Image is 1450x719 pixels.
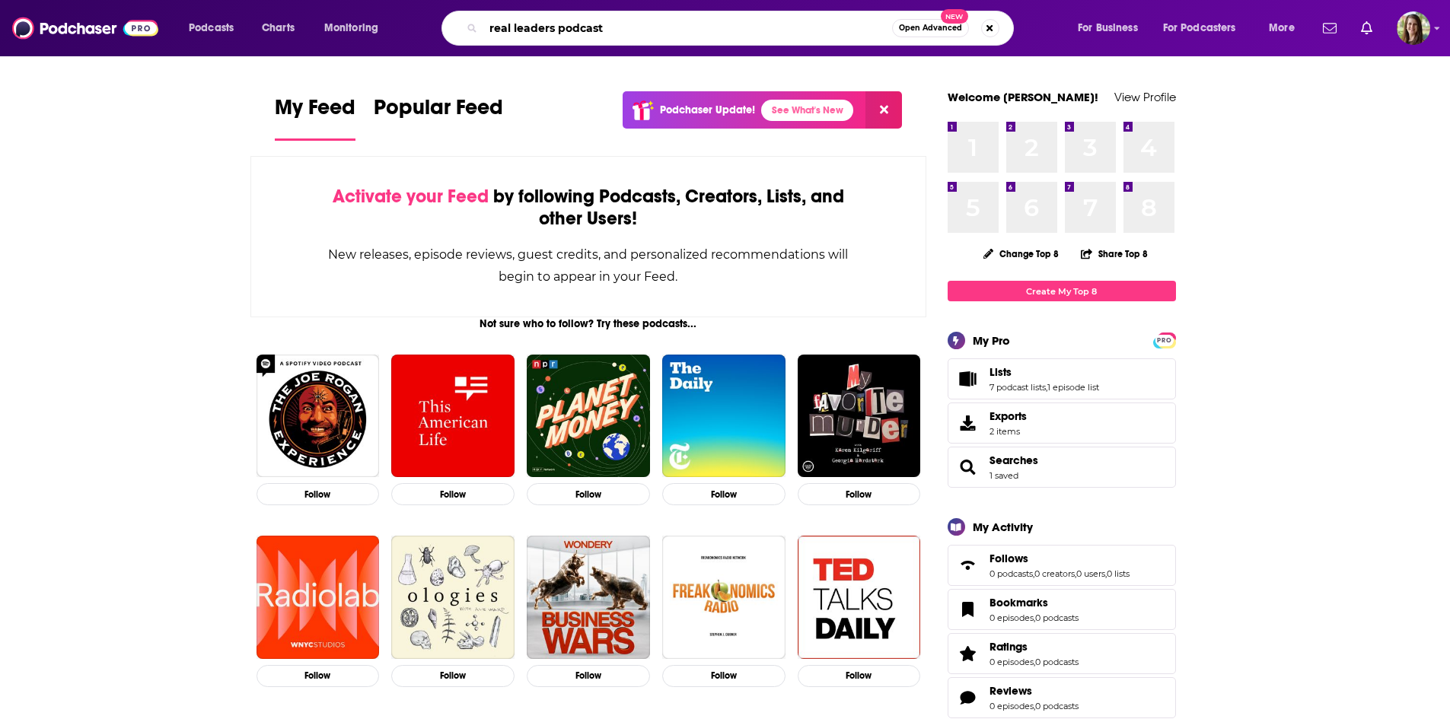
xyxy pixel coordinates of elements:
span: Lists [990,365,1012,379]
a: Lists [990,365,1099,379]
span: Exports [953,412,983,434]
img: The Joe Rogan Experience [257,355,380,478]
a: Ratings [990,640,1079,654]
span: Ratings [948,633,1176,674]
button: open menu [178,16,253,40]
a: Bookmarks [953,599,983,620]
a: Welcome [PERSON_NAME]! [948,90,1098,104]
img: TED Talks Daily [798,536,921,659]
a: 0 creators [1034,568,1075,579]
button: Follow [798,665,921,687]
a: Searches [990,453,1038,467]
span: Bookmarks [948,589,1176,630]
img: User Profile [1397,11,1430,45]
button: Follow [391,483,515,505]
a: 7 podcast lists [990,382,1046,393]
span: , [1046,382,1047,393]
a: View Profile [1114,90,1176,104]
button: open menu [1153,16,1258,40]
img: Radiolab [257,536,380,659]
button: Follow [662,665,786,687]
span: For Business [1078,17,1138,39]
span: Lists [948,358,1176,399]
button: Follow [527,665,650,687]
span: Follows [990,552,1028,565]
span: Podcasts [189,17,234,39]
img: My Favorite Murder with Karen Kilgariff and Georgia Hardstark [798,355,921,478]
p: Podchaser Update! [660,103,755,116]
a: Searches [953,457,983,478]
span: , [1034,657,1035,667]
a: Reviews [990,684,1079,698]
button: Open AdvancedNew [892,19,969,37]
a: Business Wars [527,536,650,659]
img: Planet Money [527,355,650,478]
span: 2 items [990,426,1027,437]
a: Bookmarks [990,596,1079,609]
img: The Daily [662,355,786,478]
span: , [1033,568,1034,579]
button: open menu [1067,16,1157,40]
span: Logged in as AMSimrell [1397,11,1430,45]
span: , [1034,612,1035,623]
a: Show notifications dropdown [1355,15,1378,41]
span: Exports [990,409,1027,423]
span: , [1105,568,1107,579]
span: New [941,9,968,24]
a: 1 saved [990,470,1018,481]
a: Freakonomics Radio [662,536,786,659]
button: Follow [662,483,786,505]
a: 0 podcasts [1035,701,1079,711]
button: Follow [391,665,515,687]
a: Create My Top 8 [948,281,1176,301]
span: My Feed [275,94,355,129]
span: Activate your Feed [333,185,489,208]
a: 1 episode list [1047,382,1099,393]
span: Charts [262,17,295,39]
div: Search podcasts, credits, & more... [456,11,1028,46]
span: , [1075,568,1076,579]
a: Ratings [953,643,983,664]
a: Charts [252,16,304,40]
button: Change Top 8 [974,244,1069,263]
button: Follow [798,483,921,505]
a: Popular Feed [374,94,503,141]
a: Follows [953,555,983,576]
button: Share Top 8 [1080,239,1149,269]
a: Lists [953,368,983,390]
div: My Pro [973,333,1010,348]
button: Follow [257,483,380,505]
a: PRO [1155,334,1174,345]
a: Follows [990,552,1130,565]
a: Reviews [953,687,983,708]
div: New releases, episode reviews, guest credits, and personalized recommendations will begin to appe... [327,243,850,288]
img: This American Life [391,355,515,478]
a: Show notifications dropdown [1317,15,1343,41]
span: Follows [948,545,1176,586]
span: For Podcasters [1163,17,1236,39]
img: Podchaser - Follow, Share and Rate Podcasts [12,14,158,43]
div: Not sure who to follow? Try these podcasts... [250,317,927,330]
div: My Activity [973,520,1033,534]
a: 0 podcasts [1035,657,1079,667]
span: , [1034,701,1035,711]
a: 0 users [1076,568,1105,579]
span: Searches [948,447,1176,488]
span: PRO [1155,335,1174,346]
span: Monitoring [324,17,378,39]
span: Bookmarks [990,596,1048,609]
button: Follow [527,483,650,505]
a: 0 episodes [990,657,1034,667]
button: open menu [1258,16,1314,40]
a: See What's New [761,100,853,121]
img: Ologies with Alie Ward [391,536,515,659]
